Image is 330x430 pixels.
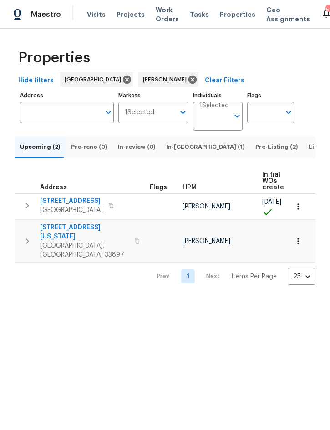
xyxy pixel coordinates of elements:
[166,142,244,152] span: In-[GEOGRAPHIC_DATA] (1)
[183,238,230,244] span: [PERSON_NAME]
[201,72,248,89] button: Clear Filters
[117,10,145,19] span: Projects
[156,5,179,24] span: Work Orders
[143,75,190,84] span: [PERSON_NAME]
[205,75,244,86] span: Clear Filters
[282,106,295,119] button: Open
[199,102,229,110] span: 1 Selected
[138,72,198,87] div: [PERSON_NAME]
[255,142,298,152] span: Pre-Listing (2)
[247,93,294,98] label: Flags
[60,72,133,87] div: [GEOGRAPHIC_DATA]
[190,11,209,18] span: Tasks
[18,75,54,86] span: Hide filters
[150,184,167,191] span: Flags
[148,268,315,285] nav: Pagination Navigation
[183,184,197,191] span: HPM
[177,106,189,119] button: Open
[231,110,244,122] button: Open
[118,142,155,152] span: In-review (0)
[220,10,255,19] span: Properties
[31,10,61,19] span: Maestro
[87,10,106,19] span: Visits
[181,269,195,283] a: Goto page 1
[288,265,315,288] div: 25
[183,203,230,210] span: [PERSON_NAME]
[266,5,310,24] span: Geo Assignments
[125,109,154,116] span: 1 Selected
[40,206,103,215] span: [GEOGRAPHIC_DATA]
[193,93,243,98] label: Individuals
[18,53,90,62] span: Properties
[65,75,125,84] span: [GEOGRAPHIC_DATA]
[40,197,103,206] span: [STREET_ADDRESS]
[20,142,60,152] span: Upcoming (2)
[71,142,107,152] span: Pre-reno (0)
[262,199,281,205] span: [DATE]
[20,93,114,98] label: Address
[40,223,129,241] span: [STREET_ADDRESS][US_STATE]
[40,184,67,191] span: Address
[40,241,129,259] span: [GEOGRAPHIC_DATA], [GEOGRAPHIC_DATA] 33897
[262,172,288,191] span: Initial WOs created
[15,72,57,89] button: Hide filters
[118,93,188,98] label: Markets
[231,272,277,281] p: Items Per Page
[102,106,115,119] button: Open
